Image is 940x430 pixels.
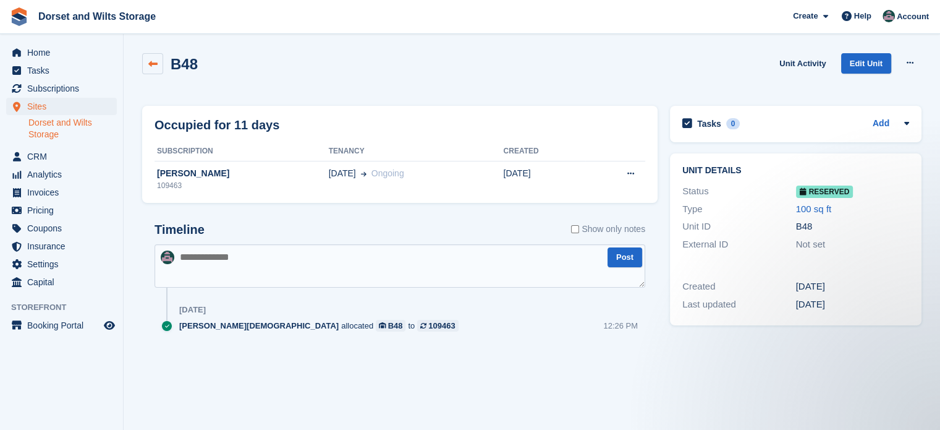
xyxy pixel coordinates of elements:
[603,320,638,332] div: 12:26 PM
[27,166,101,183] span: Analytics
[371,168,404,178] span: Ongoing
[428,320,455,332] div: 109463
[329,167,356,180] span: [DATE]
[608,247,642,268] button: Post
[796,298,910,312] div: [DATE]
[33,6,161,27] a: Dorset and Wilts Storage
[883,10,895,22] img: Steph Chick
[841,53,891,74] a: Edit Unit
[27,98,101,115] span: Sites
[682,280,796,294] div: Created
[897,11,929,23] span: Account
[796,186,853,198] span: Reserved
[697,118,721,129] h2: Tasks
[6,62,117,79] a: menu
[10,7,28,26] img: stora-icon-8386f47178a22dfd0bd8f6a31ec36ba5ce8667c1dd55bd0f319d3a0aa187defe.svg
[6,98,117,115] a: menu
[155,223,205,237] h2: Timeline
[27,62,101,79] span: Tasks
[27,80,101,97] span: Subscriptions
[179,320,465,332] div: allocated to
[6,184,117,201] a: menu
[6,273,117,291] a: menu
[796,280,910,294] div: [DATE]
[6,166,117,183] a: menu
[161,251,174,264] img: Steph Chick
[179,305,206,315] div: [DATE]
[11,301,123,314] span: Storefront
[682,220,796,234] div: Unit ID
[6,317,117,334] a: menu
[726,118,740,129] div: 0
[571,223,579,236] input: Show only notes
[796,220,910,234] div: B48
[6,202,117,219] a: menu
[27,202,101,219] span: Pricing
[102,318,117,333] a: Preview store
[27,184,101,201] span: Invoices
[171,56,198,72] h2: B48
[417,320,458,332] a: 109463
[27,273,101,291] span: Capital
[6,256,117,273] a: menu
[796,204,832,214] a: 100 sq ft
[155,116,279,134] h2: Occupied for 11 days
[682,202,796,217] div: Type
[854,10,871,22] span: Help
[682,298,796,312] div: Last updated
[27,256,101,273] span: Settings
[27,148,101,165] span: CRM
[873,117,889,131] a: Add
[796,238,910,252] div: Not set
[27,317,101,334] span: Booking Portal
[388,320,403,332] div: B48
[774,53,831,74] a: Unit Activity
[6,44,117,61] a: menu
[793,10,818,22] span: Create
[28,117,117,140] a: Dorset and Wilts Storage
[329,142,504,161] th: Tenancy
[155,167,329,180] div: [PERSON_NAME]
[179,320,339,332] span: [PERSON_NAME][DEMOGRAPHIC_DATA]
[27,220,101,237] span: Coupons
[571,223,645,236] label: Show only notes
[6,80,117,97] a: menu
[155,180,329,191] div: 109463
[682,238,796,252] div: External ID
[682,184,796,199] div: Status
[503,161,585,198] td: [DATE]
[6,220,117,237] a: menu
[376,320,405,332] a: B48
[27,238,101,255] span: Insurance
[155,142,329,161] th: Subscription
[27,44,101,61] span: Home
[6,238,117,255] a: menu
[682,166,909,176] h2: Unit details
[6,148,117,165] a: menu
[503,142,585,161] th: Created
